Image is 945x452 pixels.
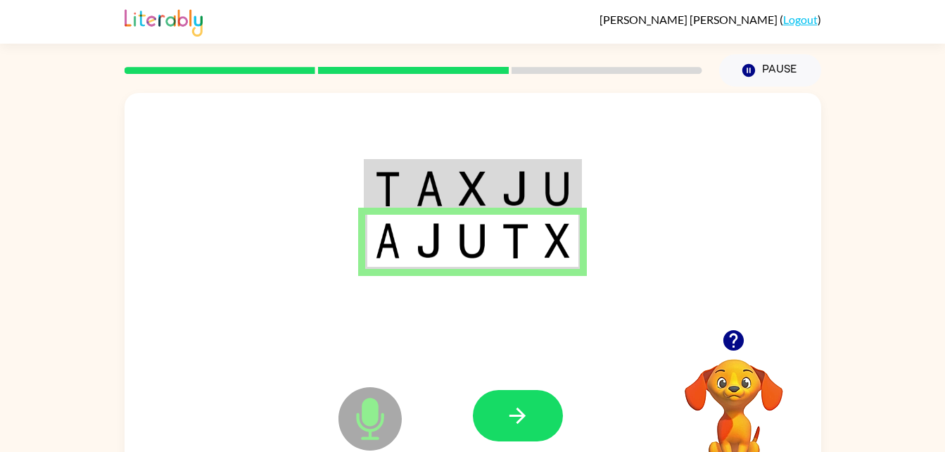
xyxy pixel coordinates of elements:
[416,171,443,206] img: a
[375,223,400,258] img: a
[545,171,570,206] img: u
[125,6,203,37] img: Literably
[600,13,780,26] span: [PERSON_NAME] [PERSON_NAME]
[459,171,486,206] img: x
[545,223,570,258] img: x
[416,223,443,258] img: j
[783,13,818,26] a: Logout
[375,171,400,206] img: t
[502,171,528,206] img: j
[502,223,528,258] img: t
[459,223,486,258] img: u
[600,13,821,26] div: ( )
[719,54,821,87] button: Pause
